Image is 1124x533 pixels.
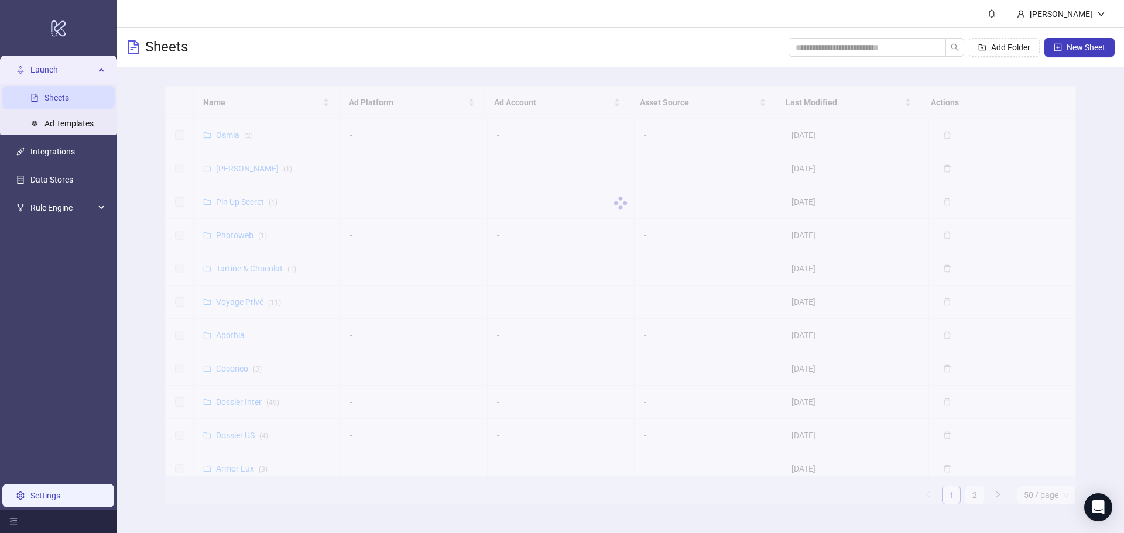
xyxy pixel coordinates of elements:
div: Open Intercom Messenger [1084,493,1112,521]
span: Rule Engine [30,196,95,219]
a: Integrations [30,147,75,156]
span: Add Folder [991,43,1030,52]
span: New Sheet [1067,43,1105,52]
button: New Sheet [1044,38,1115,57]
span: plus-square [1054,43,1062,51]
a: Sheets [44,93,69,102]
span: rocket [16,66,25,74]
a: Ad Templates [44,119,94,128]
span: bell [988,9,996,18]
a: Data Stores [30,175,73,184]
a: Settings [30,491,60,500]
h3: Sheets [145,38,188,57]
span: user [1017,10,1025,18]
span: search [951,43,959,51]
span: Launch [30,58,95,81]
span: folder-add [978,43,986,51]
span: fork [16,204,25,212]
div: [PERSON_NAME] [1025,8,1097,20]
button: Add Folder [969,38,1040,57]
span: down [1097,10,1105,18]
span: menu-fold [9,517,18,525]
span: file-text [126,40,140,54]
